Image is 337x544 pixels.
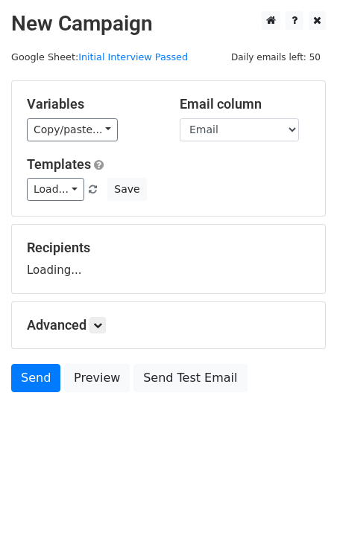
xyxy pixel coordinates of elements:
[27,240,310,256] h5: Recipients
[27,178,84,201] a: Load...
[27,96,157,112] h5: Variables
[180,96,310,112] h5: Email column
[107,178,146,201] button: Save
[11,11,326,36] h2: New Campaign
[11,51,188,63] small: Google Sheet:
[27,156,91,172] a: Templates
[78,51,188,63] a: Initial Interview Passed
[27,240,310,278] div: Loading...
[226,51,326,63] a: Daily emails left: 50
[133,364,247,392] a: Send Test Email
[11,364,60,392] a: Send
[64,364,130,392] a: Preview
[27,118,118,141] a: Copy/paste...
[27,317,310,333] h5: Advanced
[226,49,326,65] span: Daily emails left: 50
